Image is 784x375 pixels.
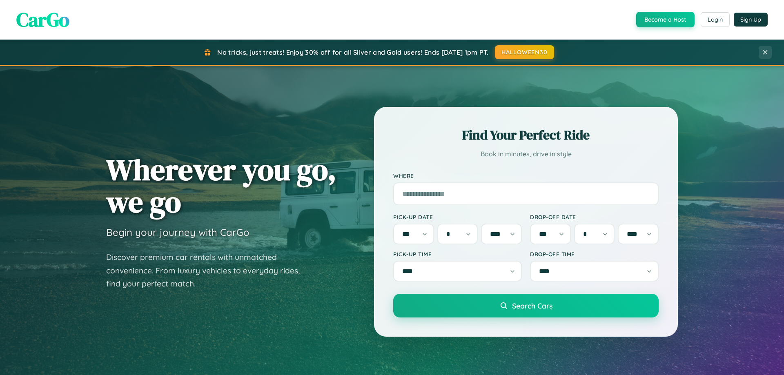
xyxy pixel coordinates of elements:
[512,301,552,310] span: Search Cars
[393,148,659,160] p: Book in minutes, drive in style
[636,12,695,27] button: Become a Host
[16,6,69,33] span: CarGo
[106,153,336,218] h1: Wherever you go, we go
[701,12,730,27] button: Login
[106,251,310,291] p: Discover premium car rentals with unmatched convenience. From luxury vehicles to everyday rides, ...
[393,126,659,144] h2: Find Your Perfect Ride
[734,13,768,27] button: Sign Up
[217,48,488,56] span: No tricks, just treats! Enjoy 30% off for all Silver and Gold users! Ends [DATE] 1pm PT.
[106,226,249,238] h3: Begin your journey with CarGo
[393,294,659,317] button: Search Cars
[393,172,659,179] label: Where
[393,251,522,257] label: Pick-up Time
[530,251,659,257] label: Drop-off Time
[495,45,554,59] button: HALLOWEEN30
[530,213,659,220] label: Drop-off Date
[393,213,522,220] label: Pick-up Date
